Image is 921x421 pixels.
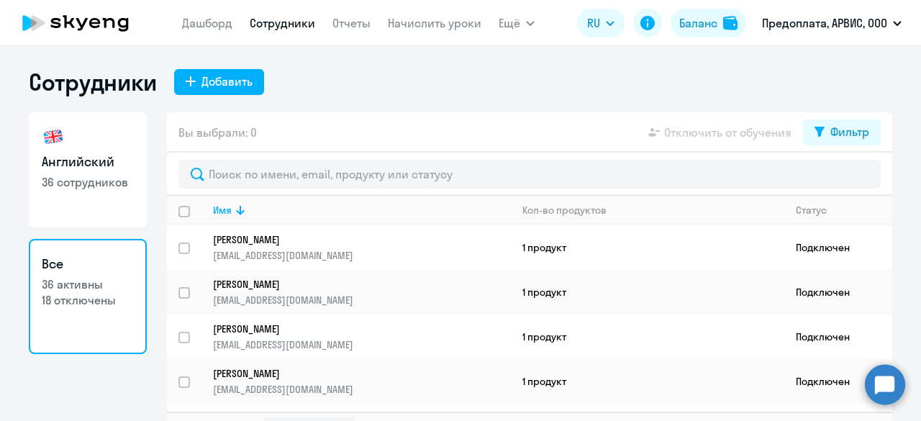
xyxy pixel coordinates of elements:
td: 1 продукт [511,270,784,314]
div: Фильтр [830,123,869,140]
div: Статус [796,204,827,217]
a: Все36 активны18 отключены [29,239,147,354]
h3: Все [42,255,134,273]
a: Английский36 сотрудников [29,112,147,227]
div: Добавить [201,73,253,90]
button: Добавить [174,69,264,95]
div: Кол-во продуктов [522,204,607,217]
p: [EMAIL_ADDRESS][DOMAIN_NAME] [213,383,510,396]
td: Подключен [784,359,892,404]
p: [PERSON_NAME] [213,278,491,291]
input: Поиск по имени, email, продукту или статусу [178,160,881,189]
td: 1 продукт [511,225,784,270]
p: [PERSON_NAME] [213,322,491,335]
a: Начислить уроки [388,16,481,30]
a: [PERSON_NAME][EMAIL_ADDRESS][DOMAIN_NAME] [213,322,510,351]
td: Подключен [784,270,892,314]
p: 36 активны [42,276,134,292]
div: Имя [213,204,510,217]
td: Подключен [784,225,892,270]
a: [PERSON_NAME][EMAIL_ADDRESS][DOMAIN_NAME] [213,233,510,262]
p: 18 отключены [42,292,134,308]
button: RU [577,9,625,37]
p: 36 сотрудников [42,174,134,190]
h3: Английский [42,153,134,171]
div: Статус [796,204,891,217]
h1: Сотрудники [29,68,157,96]
img: balance [723,16,738,30]
div: Баланс [679,14,717,32]
button: Фильтр [803,119,881,145]
td: Подключен [784,314,892,359]
a: Сотрудники [250,16,315,30]
span: Вы выбрали: 0 [178,124,257,141]
div: Кол-во продуктов [522,204,784,217]
p: [EMAIL_ADDRESS][DOMAIN_NAME] [213,294,510,307]
span: Ещё [499,14,520,32]
button: Предоплата, АРВИС, ООО [755,6,909,40]
p: [PERSON_NAME] [213,367,491,380]
button: Балансbalance [671,9,746,37]
a: Дашборд [182,16,232,30]
a: Отчеты [332,16,371,30]
div: Имя [213,204,232,217]
button: Ещё [499,9,535,37]
img: english [42,125,65,148]
p: Предоплата, АРВИС, ООО [762,14,887,32]
span: RU [587,14,600,32]
p: [EMAIL_ADDRESS][DOMAIN_NAME] [213,338,510,351]
td: 1 продукт [511,359,784,404]
p: [PERSON_NAME] [213,233,491,246]
a: [PERSON_NAME][EMAIL_ADDRESS][DOMAIN_NAME] [213,278,510,307]
td: 1 продукт [511,314,784,359]
a: [PERSON_NAME][EMAIL_ADDRESS][DOMAIN_NAME] [213,367,510,396]
p: [EMAIL_ADDRESS][DOMAIN_NAME] [213,249,510,262]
